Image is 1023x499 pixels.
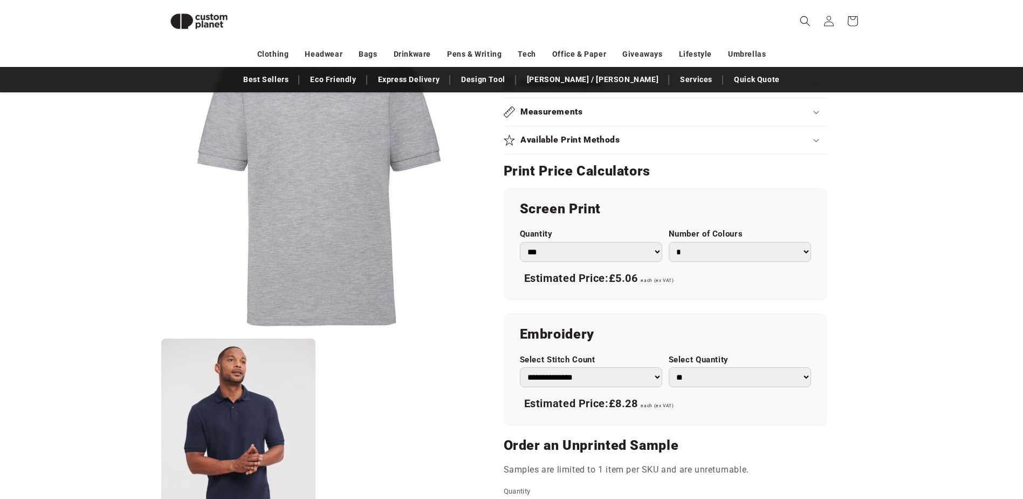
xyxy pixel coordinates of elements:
[504,98,827,126] summary: Measurements
[504,163,827,180] h2: Print Price Calculators
[394,45,431,64] a: Drinkware
[504,126,827,154] summary: Available Print Methods
[622,45,662,64] a: Giveaways
[843,382,1023,499] iframe: Chat Widget
[520,355,662,365] label: Select Stitch Count
[609,272,638,285] span: £5.06
[641,403,674,408] span: each (ex VAT)
[729,70,785,89] a: Quick Quote
[641,278,674,283] span: each (ex VAT)
[238,70,294,89] a: Best Sellers
[552,45,606,64] a: Office & Paper
[793,9,817,33] summary: Search
[679,45,712,64] a: Lifestyle
[504,486,741,497] label: Quantity
[520,200,811,218] h2: Screen Print
[521,70,664,89] a: [PERSON_NAME] / [PERSON_NAME]
[504,437,827,454] h2: Order an Unprinted Sample
[161,4,237,38] img: Custom Planet
[675,70,718,89] a: Services
[520,134,620,146] h2: Available Print Methods
[456,70,511,89] a: Design Tool
[359,45,377,64] a: Bags
[305,45,342,64] a: Headwear
[669,355,811,365] label: Select Quantity
[520,229,662,239] label: Quantity
[373,70,445,89] a: Express Delivery
[520,326,811,343] h2: Embroidery
[520,106,583,118] h2: Measurements
[728,45,766,64] a: Umbrellas
[257,45,289,64] a: Clothing
[504,462,827,478] p: Samples are limited to 1 item per SKU and are unreturnable.
[520,267,811,290] div: Estimated Price:
[669,229,811,239] label: Number of Colours
[447,45,502,64] a: Pens & Writing
[518,45,535,64] a: Tech
[520,393,811,415] div: Estimated Price:
[305,70,361,89] a: Eco Friendly
[609,397,638,410] span: £8.28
